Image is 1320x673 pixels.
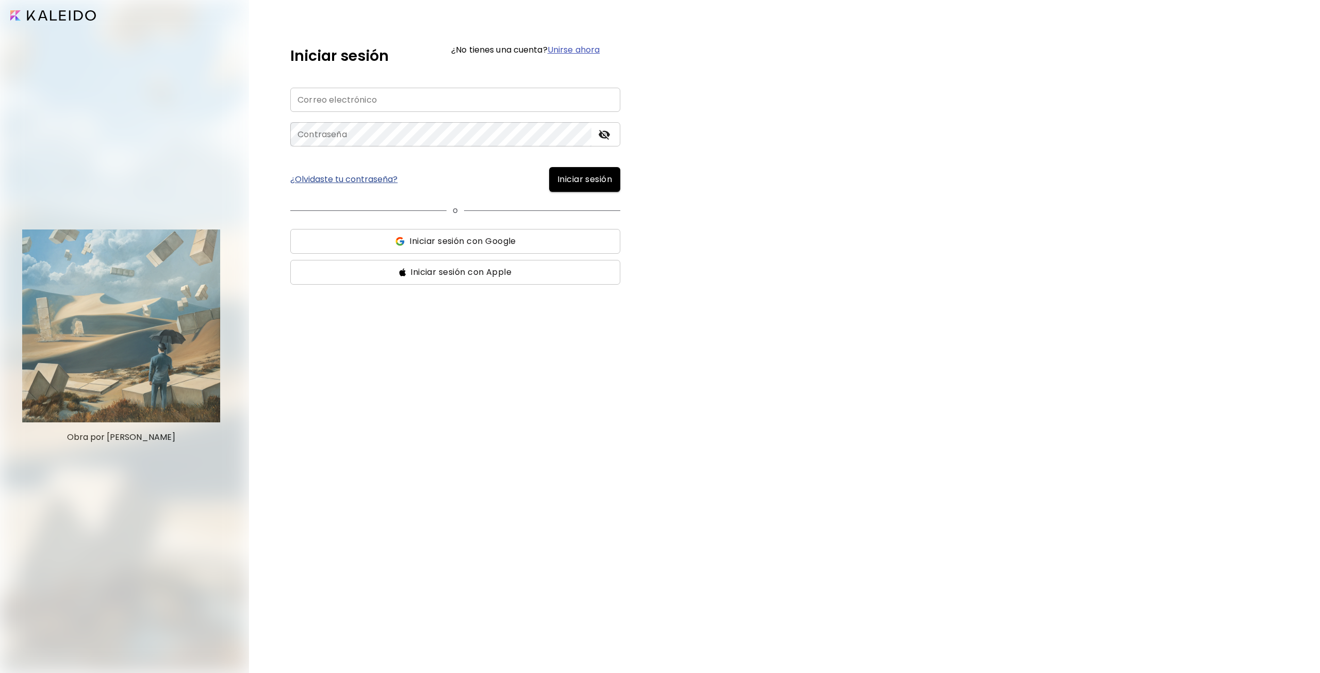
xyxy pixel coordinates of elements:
button: ssIniciar sesión con Google [290,229,620,254]
a: ¿Olvidaste tu contraseña? [290,175,398,184]
p: o [453,204,458,217]
a: Unirse ahora [548,44,600,56]
button: ssIniciar sesión con Apple [290,260,620,285]
img: ss [399,268,406,276]
button: Iniciar sesión [549,167,620,192]
h6: ¿No tienes una cuenta? [451,46,600,54]
span: Iniciar sesión [557,173,612,186]
h5: Iniciar sesión [290,45,389,67]
span: Iniciar sesión con Apple [410,266,511,278]
img: ss [394,236,405,247]
button: toggle password visibility [596,126,613,143]
span: Iniciar sesión con Google [409,235,516,248]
